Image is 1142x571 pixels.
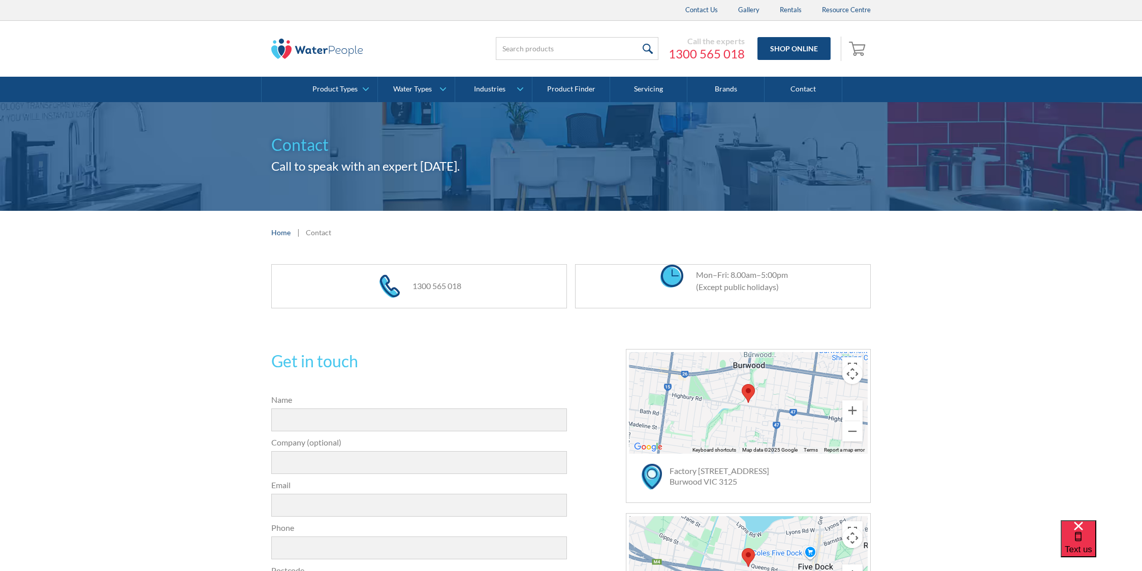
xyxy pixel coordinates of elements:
[669,46,745,61] a: 1300 565 018
[631,440,665,454] img: Google
[271,349,567,373] h2: Get in touch
[670,466,769,486] a: Factory [STREET_ADDRESS]Burwood VIC 3125
[271,133,871,157] h1: Contact
[306,227,331,238] div: Contact
[271,522,567,534] label: Phone
[824,447,865,453] a: Report a map error
[742,384,755,403] div: Map pin
[742,548,755,567] div: Map pin
[312,85,358,93] div: Product Types
[842,364,863,384] button: Map camera controls
[393,85,432,93] div: Water Types
[742,447,798,453] span: Map data ©2025 Google
[846,37,871,61] a: Open empty cart
[496,37,658,60] input: Search products
[474,85,505,93] div: Industries
[271,39,363,59] img: The Water People
[631,440,665,454] a: Open this area in Google Maps (opens a new window)
[686,269,788,293] div: Mon–Fri: 8.00am–5:00pm (Except public holidays)
[296,226,301,238] div: |
[842,400,863,421] button: Zoom in
[842,421,863,441] button: Zoom out
[1061,520,1142,571] iframe: podium webchat widget bubble
[271,227,291,238] a: Home
[687,77,765,102] a: Brands
[765,77,842,102] a: Contact
[669,36,745,46] div: Call the experts
[379,275,400,298] img: phone icon
[532,77,610,102] a: Product Finder
[842,521,863,542] button: Toggle fullscreen view
[271,394,567,406] label: Name
[642,464,662,490] img: map marker icon
[271,479,567,491] label: Email
[660,265,683,288] img: clock icon
[300,77,377,102] a: Product Types
[842,528,863,548] button: Map camera controls
[610,77,687,102] a: Servicing
[804,447,818,453] a: Terms (opens in new tab)
[413,281,461,291] a: 1300 565 018
[271,157,871,175] h2: Call to speak with an expert [DATE].
[455,77,532,102] a: Industries
[842,357,863,377] button: Toggle fullscreen view
[692,447,736,454] button: Keyboard shortcuts
[757,37,831,60] a: Shop Online
[271,436,567,449] label: Company (optional)
[378,77,455,102] a: Water Types
[849,40,868,56] img: shopping cart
